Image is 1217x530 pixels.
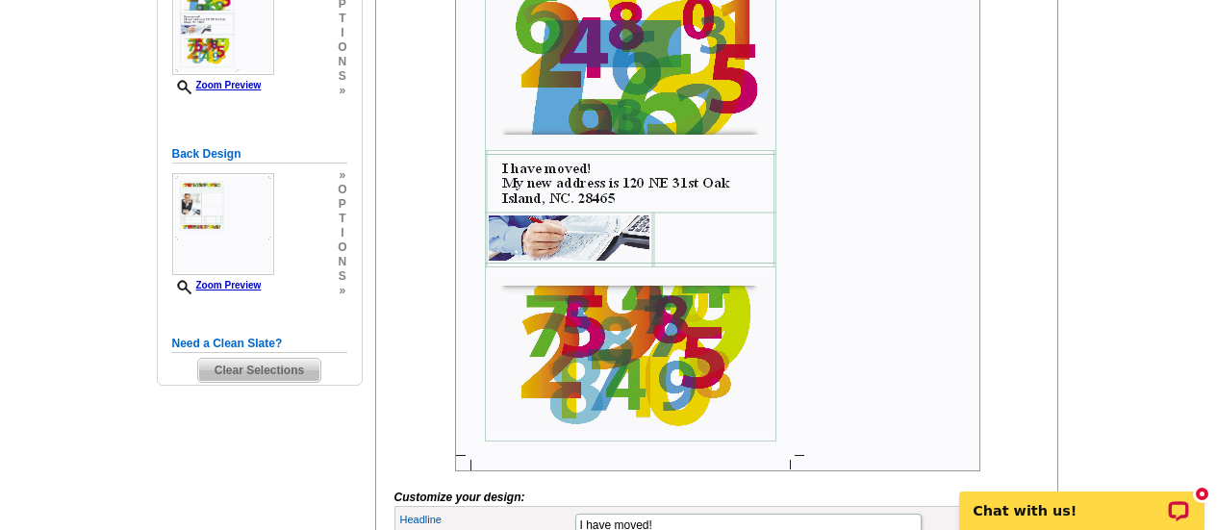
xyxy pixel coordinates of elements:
[338,12,346,26] span: t
[400,512,573,528] label: Headline
[172,145,347,164] h5: Back Design
[338,226,346,240] span: i
[172,173,274,275] img: Z18876389_00001_2.jpg
[338,69,346,84] span: s
[338,84,346,98] span: »
[338,40,346,55] span: o
[338,197,346,212] span: p
[172,80,262,90] a: Zoom Preview
[338,168,346,183] span: »
[172,335,347,353] h5: Need a Clean Slate?
[338,284,346,298] span: »
[338,240,346,255] span: o
[338,183,346,197] span: o
[338,212,346,226] span: t
[338,55,346,69] span: n
[198,359,320,382] span: Clear Selections
[338,269,346,284] span: s
[338,255,346,269] span: n
[338,26,346,40] span: i
[172,280,262,290] a: Zoom Preview
[394,491,525,504] i: Customize your design:
[947,469,1217,530] iframe: LiveChat chat widget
